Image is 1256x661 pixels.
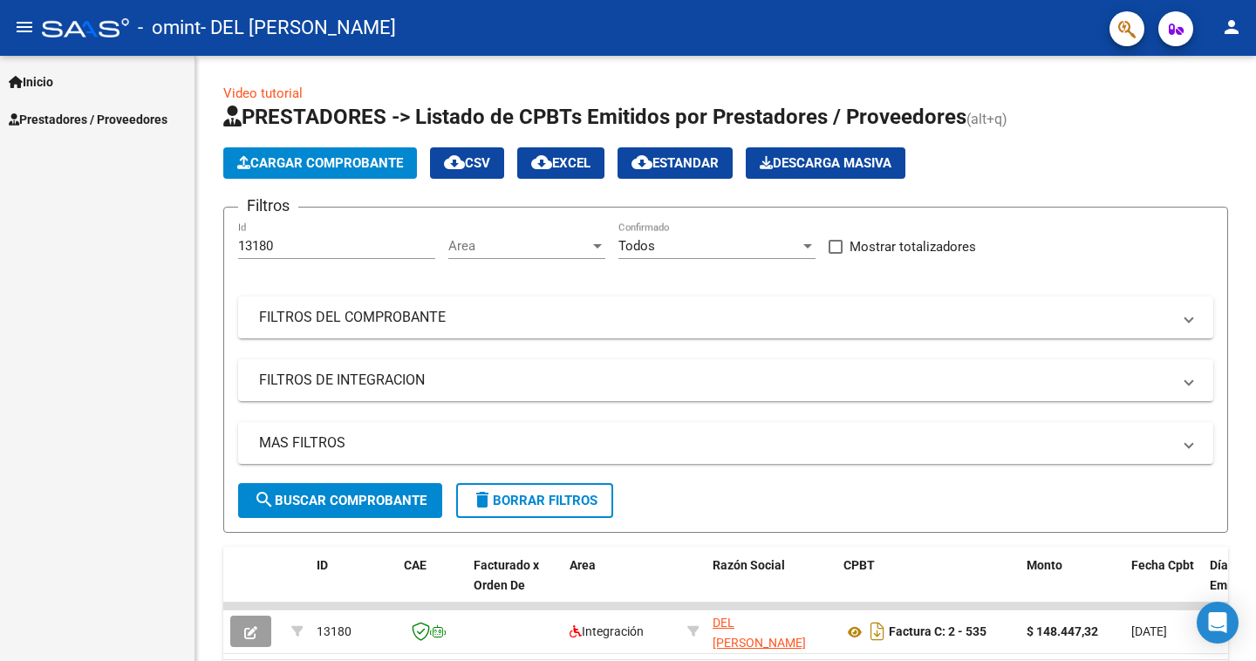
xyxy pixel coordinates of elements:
[404,558,427,572] span: CAE
[713,613,829,650] div: 27176363040
[317,624,352,638] span: 13180
[259,433,1171,453] mat-panel-title: MAS FILTROS
[713,558,785,572] span: Razón Social
[472,493,597,508] span: Borrar Filtros
[397,547,467,624] datatable-header-cell: CAE
[713,616,806,650] span: DEL [PERSON_NAME]
[259,308,1171,327] mat-panel-title: FILTROS DEL COMPROBANTE
[474,558,539,592] span: Facturado x Orden De
[706,547,836,624] datatable-header-cell: Razón Social
[843,558,875,572] span: CPBT
[14,17,35,37] mat-icon: menu
[138,9,201,47] span: - omint
[531,155,590,171] span: EXCEL
[1221,17,1242,37] mat-icon: person
[238,296,1213,338] mat-expansion-panel-header: FILTROS DEL COMPROBANTE
[467,547,563,624] datatable-header-cell: Facturado x Orden De
[223,85,303,101] a: Video tutorial
[238,194,298,218] h3: Filtros
[836,547,1020,624] datatable-header-cell: CPBT
[1027,624,1098,638] strong: $ 148.447,32
[746,147,905,179] app-download-masive: Descarga masiva de comprobantes (adjuntos)
[1020,547,1124,624] datatable-header-cell: Monto
[254,489,275,510] mat-icon: search
[570,558,596,572] span: Area
[9,110,167,129] span: Prestadores / Proveedores
[1027,558,1062,572] span: Monto
[618,238,655,254] span: Todos
[456,483,613,518] button: Borrar Filtros
[237,155,403,171] span: Cargar Comprobante
[201,9,396,47] span: - DEL [PERSON_NAME]
[444,152,465,173] mat-icon: cloud_download
[618,147,733,179] button: Estandar
[444,155,490,171] span: CSV
[430,147,504,179] button: CSV
[631,152,652,173] mat-icon: cloud_download
[223,147,417,179] button: Cargar Comprobante
[517,147,604,179] button: EXCEL
[631,155,719,171] span: Estandar
[259,371,1171,390] mat-panel-title: FILTROS DE INTEGRACION
[1124,547,1203,624] datatable-header-cell: Fecha Cpbt
[448,238,590,254] span: Area
[531,152,552,173] mat-icon: cloud_download
[254,493,427,508] span: Buscar Comprobante
[1131,558,1194,572] span: Fecha Cpbt
[472,489,493,510] mat-icon: delete
[1131,624,1167,638] span: [DATE]
[746,147,905,179] button: Descarga Masiva
[850,236,976,257] span: Mostrar totalizadores
[866,617,889,645] i: Descargar documento
[9,72,53,92] span: Inicio
[238,359,1213,401] mat-expansion-panel-header: FILTROS DE INTEGRACION
[238,483,442,518] button: Buscar Comprobante
[317,558,328,572] span: ID
[966,111,1007,127] span: (alt+q)
[760,155,891,171] span: Descarga Masiva
[1197,602,1239,644] div: Open Intercom Messenger
[310,547,397,624] datatable-header-cell: ID
[223,105,966,129] span: PRESTADORES -> Listado de CPBTs Emitidos por Prestadores / Proveedores
[570,624,644,638] span: Integración
[889,625,986,639] strong: Factura C: 2 - 535
[238,422,1213,464] mat-expansion-panel-header: MAS FILTROS
[563,547,680,624] datatable-header-cell: Area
